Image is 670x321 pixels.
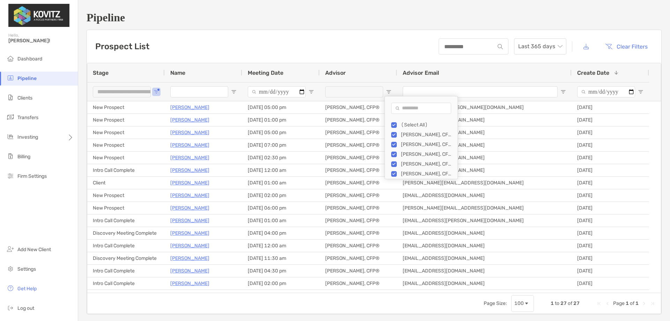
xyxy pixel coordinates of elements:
[242,177,320,189] div: [DATE] 01:00 am
[308,89,314,95] button: Open Filter Menu
[6,74,15,82] img: pipeline icon
[572,139,649,151] div: [DATE]
[87,177,165,189] div: Client
[325,70,346,76] span: Advisor
[87,114,165,126] div: New Prospect
[17,134,38,140] span: Investing
[170,166,209,175] a: [PERSON_NAME]
[641,301,647,306] div: Next Page
[397,152,572,164] div: [EMAIL_ADDRESS][DOMAIN_NAME]
[320,277,397,290] div: [PERSON_NAME], CFP®
[320,126,397,139] div: [PERSON_NAME], CFP®
[170,267,209,275] p: [PERSON_NAME]
[403,86,558,97] input: Advisor Email Filter Input
[391,103,451,114] input: Search filter values
[397,101,572,114] div: [EMAIL_ADDRESS][PERSON_NAME][DOMAIN_NAME]
[87,252,165,264] div: Discovery Meeting Complete
[87,11,662,24] h1: Pipeline
[87,290,165,302] div: Intro Call Complete
[397,214,572,227] div: [EMAIL_ADDRESS][PERSON_NAME][DOMAIN_NAME]
[572,189,649,202] div: [DATE]
[170,116,209,124] a: [PERSON_NAME]
[397,177,572,189] div: [PERSON_NAME][EMAIL_ADDRESS][DOMAIN_NAME]
[397,252,572,264] div: [EMAIL_ADDRESS][DOMAIN_NAME]
[385,120,457,179] div: Filter List
[170,254,209,263] a: [PERSON_NAME]
[242,252,320,264] div: [DATE] 11:30 am
[6,132,15,141] img: investing icon
[572,252,649,264] div: [DATE]
[93,70,109,76] span: Stage
[403,70,439,76] span: Advisor Email
[17,286,37,292] span: Get Help
[170,103,209,112] a: [PERSON_NAME]
[320,290,397,302] div: [PERSON_NAME], CFP®
[320,152,397,164] div: [PERSON_NAME], CFP®
[401,122,453,128] div: (Select All)
[87,240,165,252] div: Intro Call Complete
[397,114,572,126] div: [EMAIL_ADDRESS][DOMAIN_NAME]
[242,114,320,126] div: [DATE] 01:00 pm
[170,141,209,149] a: [PERSON_NAME]
[17,95,32,101] span: Clients
[560,89,566,95] button: Open Filter Menu
[320,214,397,227] div: [PERSON_NAME], CFP®
[551,300,554,306] span: 1
[397,126,572,139] div: [EMAIL_ADDRESS][DOMAIN_NAME]
[6,172,15,180] img: firm-settings icon
[242,227,320,239] div: [DATE] 04:00 pm
[170,178,209,187] a: [PERSON_NAME]
[397,139,572,151] div: [EMAIL_ADDRESS][DOMAIN_NAME]
[242,277,320,290] div: [DATE] 02:00 pm
[6,54,15,63] img: dashboard icon
[242,240,320,252] div: [DATE] 12:00 am
[401,132,453,138] div: [PERSON_NAME], CFP®
[8,3,69,28] img: Zoe Logo
[6,284,15,292] img: get-help icon
[6,93,15,102] img: clients icon
[401,161,453,167] div: [PERSON_NAME], CFP®
[170,292,209,300] a: [PERSON_NAME]
[17,115,38,121] span: Transfers
[170,70,185,76] span: Name
[572,214,649,227] div: [DATE]
[555,300,559,306] span: to
[17,266,36,272] span: Settings
[242,189,320,202] div: [DATE] 02:00 pm
[170,153,209,162] p: [PERSON_NAME]
[320,227,397,239] div: [PERSON_NAME], CFP®
[231,89,237,95] button: Open Filter Menu
[242,164,320,176] div: [DATE] 12:00 am
[170,204,209,212] a: [PERSON_NAME]
[613,300,625,306] span: Page
[572,202,649,214] div: [DATE]
[87,202,165,214] div: New Prospect
[170,216,209,225] a: [PERSON_NAME]
[170,86,228,97] input: Name Filter Input
[518,39,562,54] span: Last 365 days
[320,164,397,176] div: [PERSON_NAME], CFP®
[397,227,572,239] div: [EMAIL_ADDRESS][DOMAIN_NAME]
[401,171,453,177] div: [PERSON_NAME], CFP®
[385,96,458,179] div: Column Filter
[573,300,580,306] span: 27
[17,173,47,179] span: Firm Settings
[248,70,283,76] span: Meeting Date
[514,300,524,306] div: 100
[630,300,634,306] span: of
[320,240,397,252] div: [PERSON_NAME], CFP®
[572,277,649,290] div: [DATE]
[386,89,392,95] button: Open Filter Menu
[87,126,165,139] div: New Prospect
[170,229,209,238] p: [PERSON_NAME]
[401,151,453,157] div: [PERSON_NAME], CFP®
[397,202,572,214] div: [PERSON_NAME][EMAIL_ADDRESS][DOMAIN_NAME]
[650,301,655,306] div: Last Page
[170,128,209,137] p: [PERSON_NAME]
[87,101,165,114] div: New Prospect
[401,141,453,147] div: [PERSON_NAME], CFP®
[17,56,42,62] span: Dashboard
